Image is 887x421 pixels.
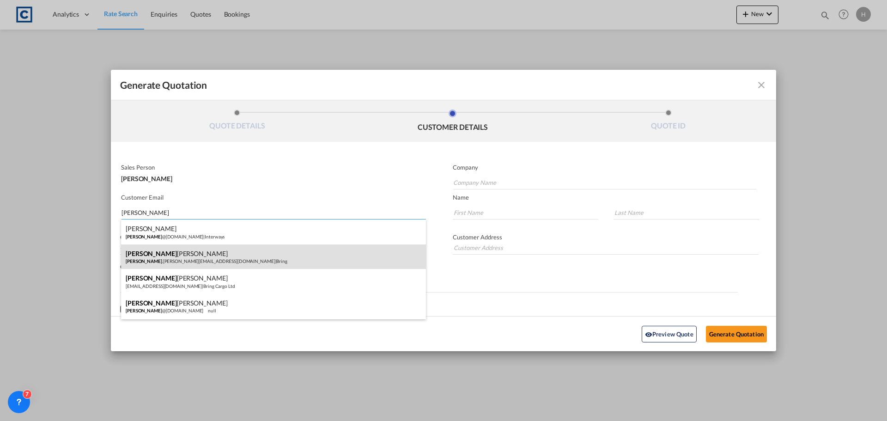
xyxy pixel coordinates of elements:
[121,164,424,171] p: Sales Person
[560,110,776,134] li: QUOTE ID
[453,194,776,201] p: Name
[111,70,776,351] md-dialog: Generate QuotationQUOTE ...
[345,110,561,134] li: CUSTOMER DETAILS
[614,206,759,220] input: Last Name
[129,110,345,134] li: QUOTE DETAILS
[453,241,759,255] input: Customer Address
[120,305,230,314] md-checkbox: Checkbox No Ink
[453,206,598,220] input: First Name
[453,233,502,241] span: Customer Address
[453,176,756,189] input: Company Name
[120,241,424,255] input: Contact Number
[453,164,756,171] p: Company
[120,79,207,91] span: Generate Quotation
[756,79,767,91] md-icon: icon-close fg-AAA8AD cursor m-0
[122,206,426,220] input: Search by Customer Name/Email Id/Company
[120,263,738,270] p: CC Emails
[706,326,767,342] button: Generate Quotation
[645,331,652,338] md-icon: icon-eye
[642,326,697,342] button: icon-eyePreview Quote
[120,274,738,292] md-chips-wrap: Chips container. Enter the text area, then type text, and press enter to add a chip.
[121,171,424,182] div: [PERSON_NAME]
[121,194,426,201] p: Customer Email
[120,233,424,241] p: Contact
